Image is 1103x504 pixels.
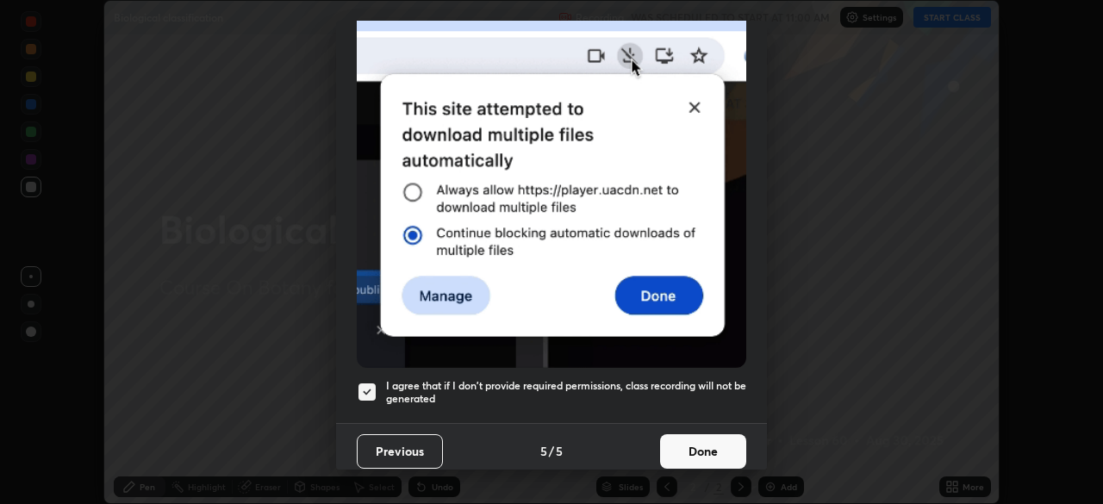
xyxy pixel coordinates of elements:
h5: I agree that if I don't provide required permissions, class recording will not be generated [386,379,746,406]
button: Done [660,434,746,469]
h4: 5 [540,442,547,460]
button: Previous [357,434,443,469]
h4: / [549,442,554,460]
h4: 5 [556,442,563,460]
